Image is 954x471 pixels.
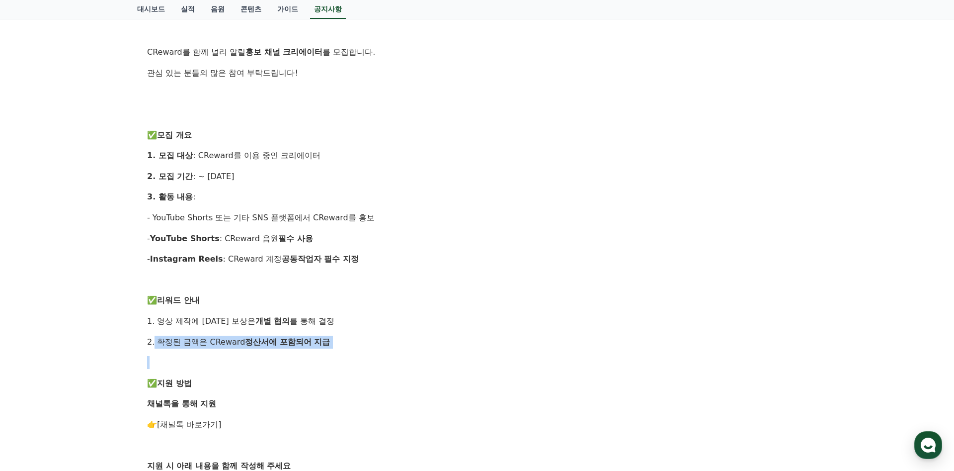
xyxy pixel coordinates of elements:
strong: 1. 모집 대상 [147,151,193,160]
strong: 지원 시 아래 내용을 함께 작성해 주세요 [147,461,291,471]
p: ✅ [147,129,807,142]
span: 홈 [31,330,37,338]
strong: 리워드 안내 [157,295,200,305]
span: 대화 [91,331,103,339]
a: 홈 [3,315,66,340]
p: - YouTube Shorts 또는 기타 SNS 플랫폼에서 CReward를 홍보 [147,211,807,224]
strong: 공동작업자 필수 지정 [282,254,359,264]
strong: 필수 사용 [278,234,313,243]
p: ✅ [147,294,807,307]
strong: 홍보 채널 크리에이터 [245,47,322,57]
strong: YouTube Shorts [150,234,220,243]
p: - : CReward 계정 [147,253,807,266]
a: [채널톡 바로가기] [157,420,222,429]
p: - : CReward 음원 [147,232,807,245]
strong: 채널톡을 통해 지원 [147,399,216,408]
p: : ~ [DATE] [147,170,807,183]
strong: 정산서에 포함되어 지급 [245,337,330,347]
p: 1. 영상 제작에 [DATE] 보상은 를 통해 결정 [147,315,807,328]
p: : [147,190,807,203]
strong: 개별 협의 [255,316,290,326]
p: 2. 확정된 금액은 CReward [147,336,807,349]
p: : CReward를 이용 중인 크리에이터 [147,149,807,162]
strong: 3. 활동 내용 [147,192,193,201]
p: CReward를 함께 널리 알릴 를 모집합니다. [147,46,807,59]
strong: 모집 개요 [157,130,192,140]
strong: 지원 방법 [157,378,192,388]
p: 관심 있는 분들의 많은 참여 부탁드립니다! [147,67,807,80]
a: 설정 [128,315,191,340]
strong: Instagram Reels [150,254,223,264]
span: 설정 [154,330,165,338]
a: 대화 [66,315,128,340]
p: 👉 [147,418,807,431]
p: ✅ [147,377,807,390]
strong: 2. 모집 기간 [147,172,193,181]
